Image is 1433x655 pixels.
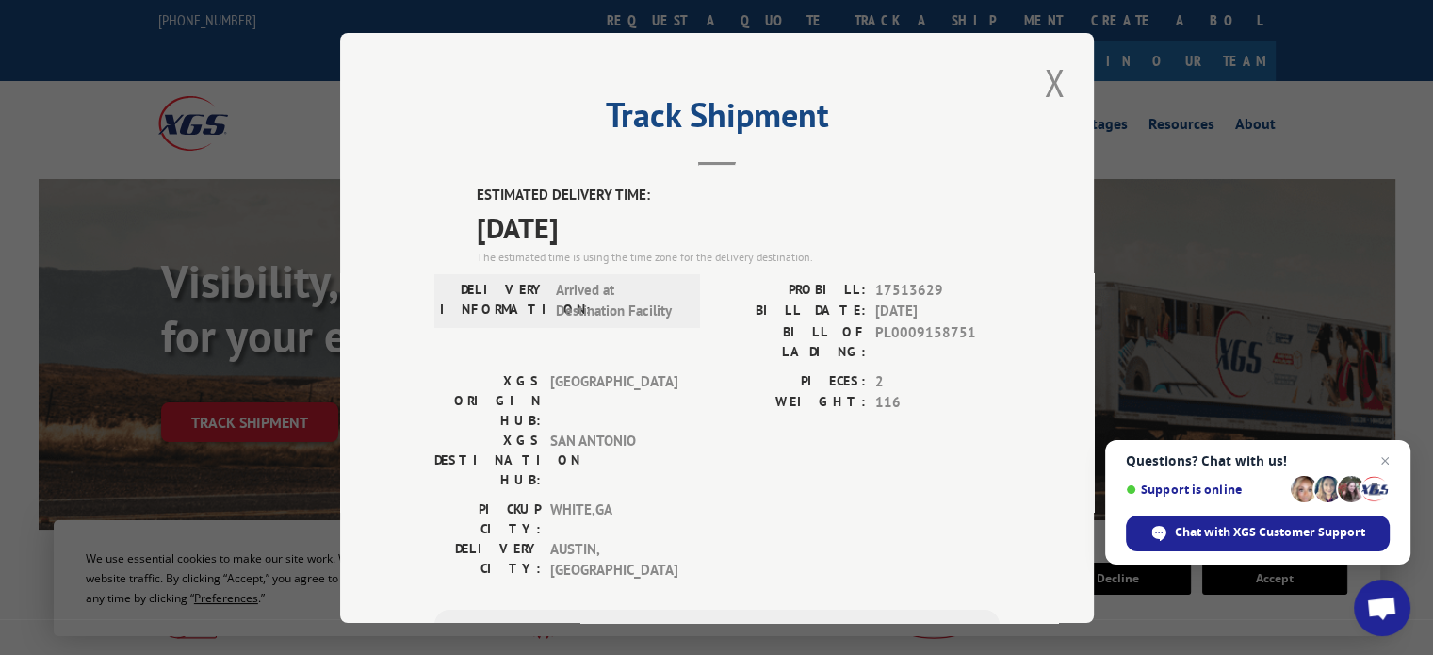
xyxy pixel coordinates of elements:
[1126,453,1390,468] span: Questions? Chat with us!
[550,538,677,581] span: AUSTIN , [GEOGRAPHIC_DATA]
[434,430,541,489] label: XGS DESTINATION HUB:
[875,321,1000,361] span: PL0009158751
[434,370,541,430] label: XGS ORIGIN HUB:
[717,301,866,322] label: BILL DATE:
[717,279,866,301] label: PROBILL:
[440,279,546,321] label: DELIVERY INFORMATION:
[875,370,1000,392] span: 2
[550,370,677,430] span: [GEOGRAPHIC_DATA]
[550,430,677,489] span: SAN ANTONIO
[717,370,866,392] label: PIECES:
[434,102,1000,138] h2: Track Shipment
[434,499,541,538] label: PICKUP CITY:
[550,499,677,538] span: WHITE , GA
[477,248,1000,265] div: The estimated time is using the time zone for the delivery destination.
[875,301,1000,322] span: [DATE]
[1126,483,1284,497] span: Support is online
[875,279,1000,301] span: 17513629
[434,538,541,581] label: DELIVERY CITY:
[717,321,866,361] label: BILL OF LADING:
[1126,516,1390,551] span: Chat with XGS Customer Support
[1354,580,1410,636] a: Open chat
[556,279,683,321] span: Arrived at Destination Facility
[717,392,866,414] label: WEIGHT:
[1038,57,1070,108] button: Close modal
[875,392,1000,414] span: 116
[477,205,1000,248] span: [DATE]
[477,185,1000,206] label: ESTIMATED DELIVERY TIME:
[1175,524,1365,541] span: Chat with XGS Customer Support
